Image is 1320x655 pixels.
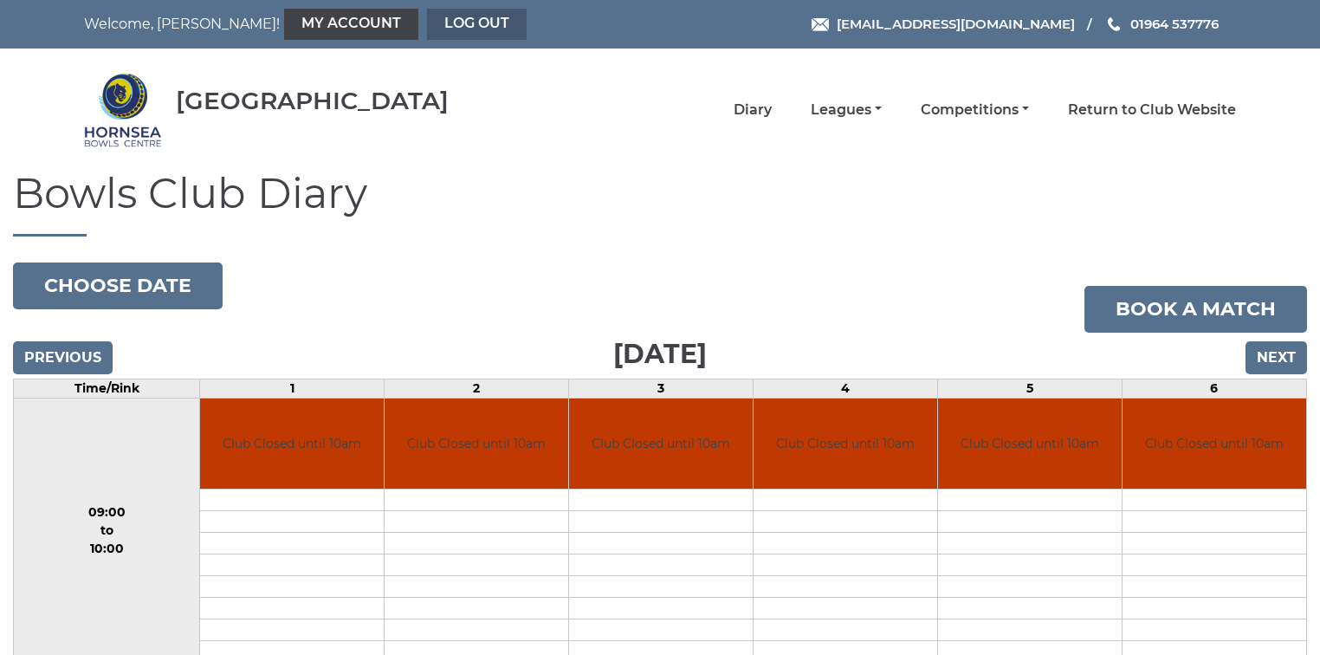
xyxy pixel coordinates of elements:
[84,71,162,149] img: Hornsea Bowls Centre
[1084,286,1307,333] a: Book a match
[921,101,1029,120] a: Competitions
[200,399,384,490] td: Club Closed until 10am
[14,379,200,398] td: Time/Rink
[176,88,449,114] div: [GEOGRAPHIC_DATA]
[938,399,1122,490] td: Club Closed until 10am
[569,379,754,398] td: 3
[1108,17,1120,31] img: Phone us
[385,399,568,490] td: Club Closed until 10am
[812,14,1075,34] a: Email [EMAIL_ADDRESS][DOMAIN_NAME]
[284,9,418,40] a: My Account
[811,101,882,120] a: Leagues
[385,379,569,398] td: 2
[1246,341,1307,374] input: Next
[13,263,223,309] button: Choose date
[84,9,549,40] nav: Welcome, [PERSON_NAME]!
[734,101,772,120] a: Diary
[754,399,937,490] td: Club Closed until 10am
[569,399,753,490] td: Club Closed until 10am
[1068,101,1236,120] a: Return to Club Website
[1130,16,1219,32] span: 01964 537776
[1123,399,1306,490] td: Club Closed until 10am
[1105,14,1219,34] a: Phone us 01964 537776
[13,171,1307,237] h1: Bowls Club Diary
[200,379,385,398] td: 1
[937,379,1122,398] td: 5
[13,341,113,374] input: Previous
[837,16,1075,32] span: [EMAIL_ADDRESS][DOMAIN_NAME]
[812,18,829,31] img: Email
[1122,379,1306,398] td: 6
[754,379,938,398] td: 4
[427,9,527,40] a: Log out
